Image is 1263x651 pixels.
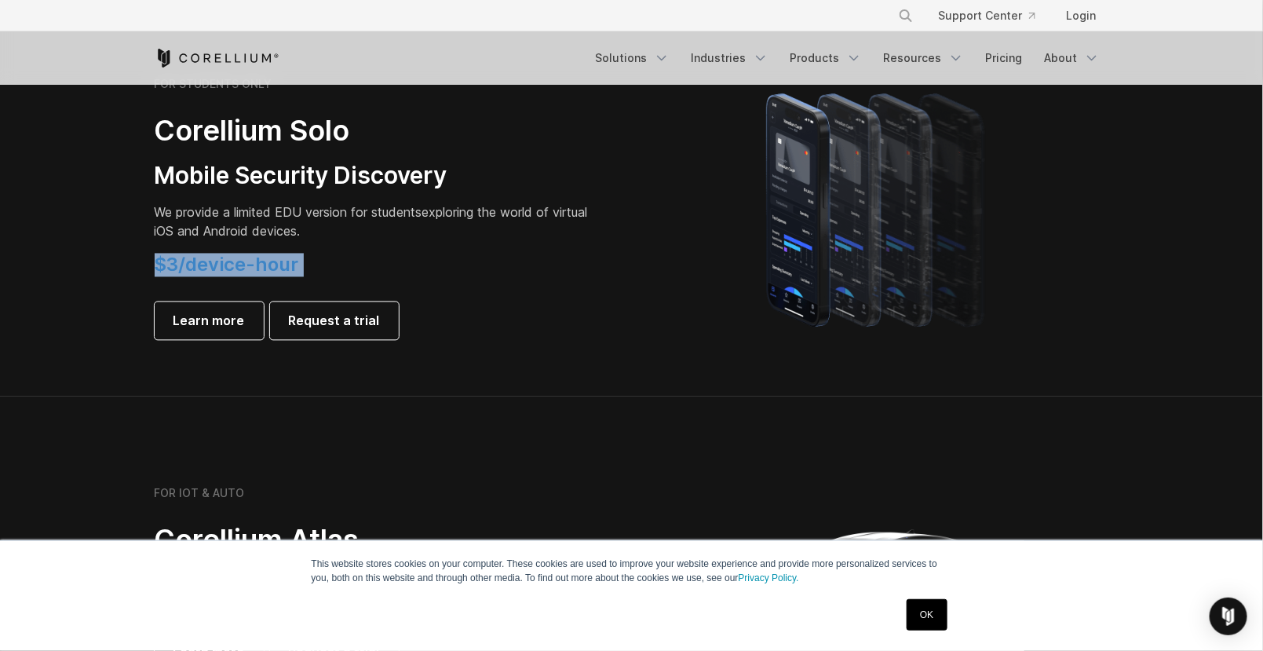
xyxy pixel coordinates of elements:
span: We provide a limited EDU version for students [155,205,422,221]
a: Learn more [155,302,264,340]
h2: Corellium Atlas [155,523,594,558]
div: Navigation Menu [879,2,1109,30]
p: This website stores cookies on your computer. These cookies are used to improve your website expe... [312,557,952,585]
a: Corellium Home [155,49,279,68]
span: Request a trial [289,312,380,331]
a: Products [781,44,871,72]
img: A lineup of four iPhone models becoming more gradient and blurred [735,71,1021,346]
a: Support Center [926,2,1048,30]
a: About [1035,44,1109,72]
a: Solutions [586,44,679,72]
h2: Corellium Solo [155,114,594,149]
span: Learn more [173,312,245,331]
h6: FOR IOT & AUTO [155,487,245,501]
a: Pricing [976,44,1032,72]
a: Resources [874,44,973,72]
span: $3/device-hour [155,254,299,276]
h6: FOR STUDENTS ONLY [155,78,272,92]
a: Privacy Policy. [739,572,799,583]
button: Search [892,2,920,30]
div: Open Intercom Messenger [1210,598,1247,635]
div: Navigation Menu [586,44,1109,72]
p: exploring the world of virtual iOS and Android devices. [155,203,594,241]
a: OK [907,599,947,631]
a: Request a trial [270,302,399,340]
a: Login [1054,2,1109,30]
a: Industries [682,44,778,72]
h3: Mobile Security Discovery [155,162,594,192]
